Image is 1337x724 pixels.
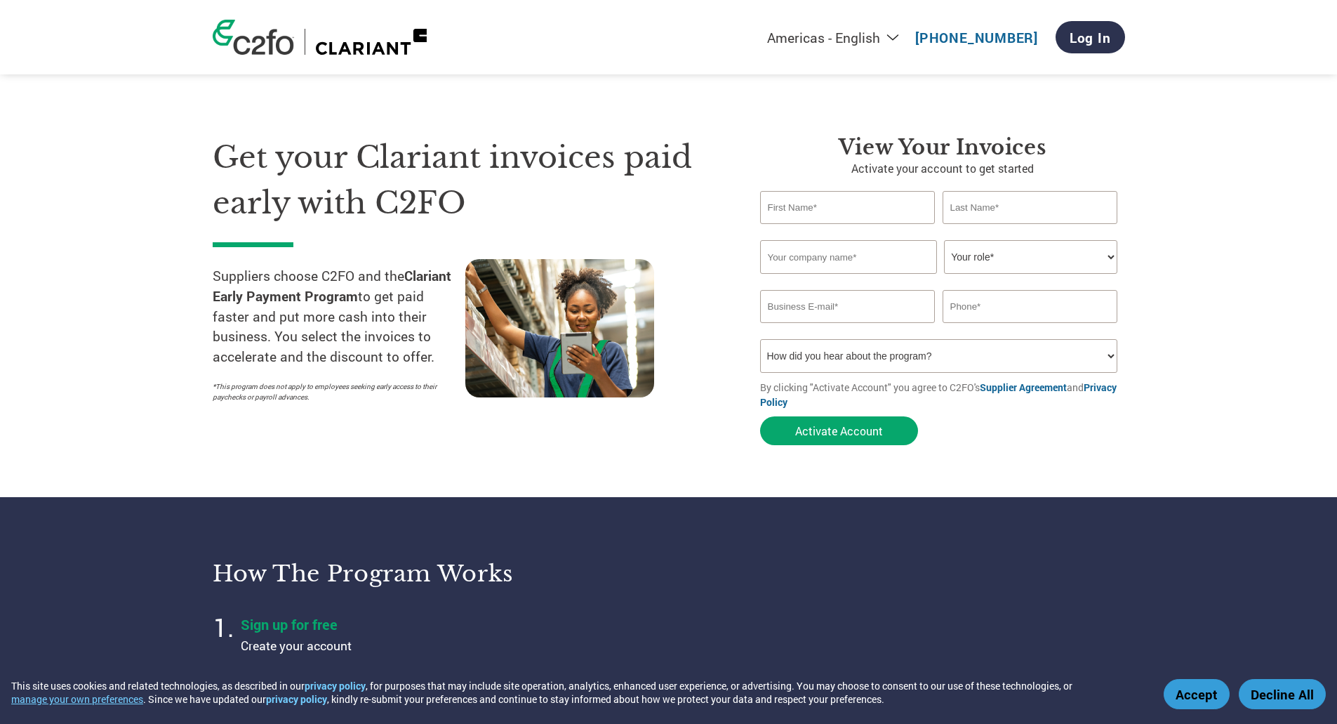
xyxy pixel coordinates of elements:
button: manage your own preferences [11,692,143,706]
input: Invalid Email format [760,290,936,323]
strong: Clariant Early Payment Program [213,267,451,305]
input: Last Name* [943,191,1118,224]
p: Create your account [241,637,592,655]
input: Your company name* [760,240,937,274]
a: [PHONE_NUMBER] [915,29,1038,46]
input: First Name* [760,191,936,224]
h3: How the program works [213,560,651,588]
img: Clariant [316,29,427,55]
h3: View Your Invoices [760,135,1125,160]
h4: Sign up for free [241,615,592,633]
p: By clicking "Activate Account" you agree to C2FO's and [760,380,1125,409]
div: Inavlid Phone Number [943,324,1118,334]
p: *This program does not apply to employees seeking early access to their paychecks or payroll adva... [213,381,451,402]
input: Phone* [943,290,1118,323]
h1: Get your Clariant invoices paid early with C2FO [213,135,718,225]
div: This site uses cookies and related technologies, as described in our , for purposes that may incl... [11,679,1143,706]
div: Invalid first name or first name is too long [760,225,936,235]
a: Log In [1056,21,1125,53]
div: Invalid company name or company name is too long [760,275,1118,284]
div: Inavlid Email Address [760,324,936,334]
button: Accept [1164,679,1230,709]
a: Privacy Policy [760,381,1117,409]
button: Activate Account [760,416,918,445]
a: Supplier Agreement [980,381,1067,394]
a: privacy policy [266,692,327,706]
button: Decline All [1239,679,1326,709]
a: privacy policy [305,679,366,692]
img: c2fo logo [213,20,294,55]
div: Invalid last name or last name is too long [943,225,1118,235]
p: Activate your account to get started [760,160,1125,177]
p: Suppliers choose C2FO and the to get paid faster and put more cash into their business. You selec... [213,266,465,367]
img: supply chain worker [465,259,654,397]
select: Title/Role [944,240,1117,274]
